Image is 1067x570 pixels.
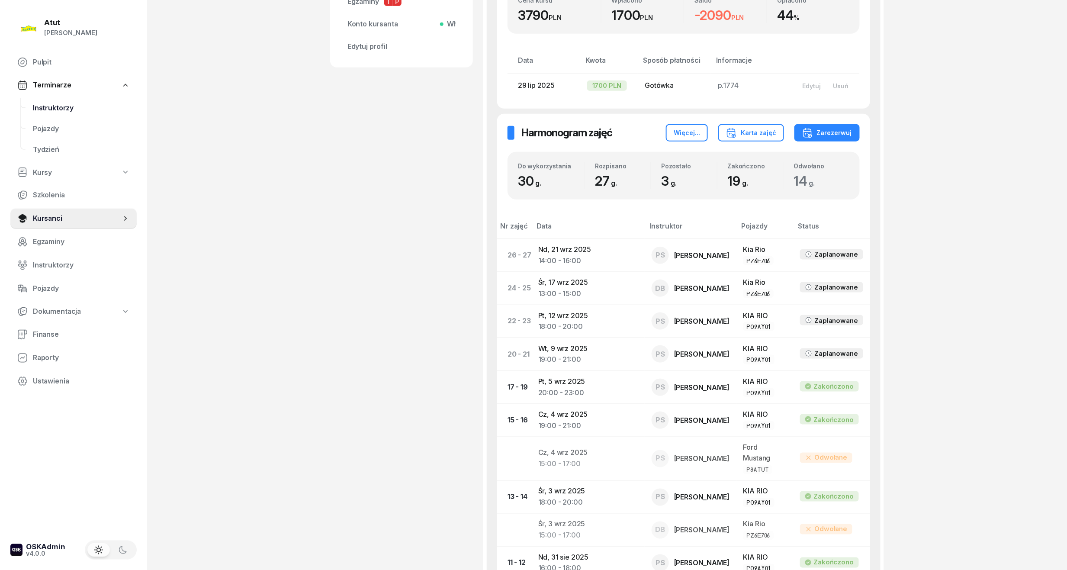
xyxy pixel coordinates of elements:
[809,179,815,187] small: g.
[10,75,137,95] a: Terminarze
[747,290,770,297] div: PZ6E706
[611,179,617,187] small: g.
[536,179,542,187] small: g.
[538,497,638,509] div: 18:00 - 20:00
[674,252,730,259] div: [PERSON_NAME]
[747,532,770,539] div: PZ6E706
[497,272,531,305] td: 24 - 25
[497,404,531,437] td: 15 - 16
[26,139,137,160] a: Tydzień
[674,527,730,534] div: [PERSON_NAME]
[656,318,665,325] span: PS
[661,162,717,170] div: Pozostało
[347,41,456,52] span: Edytuj profil
[538,321,638,332] div: 18:00 - 20:00
[747,389,771,396] div: PO9AY01
[743,409,786,420] div: KIA RIO
[656,560,665,567] span: PS
[33,57,130,68] span: Pulpit
[538,420,638,432] div: 19:00 - 21:00
[674,285,730,292] div: [PERSON_NAME]
[674,560,730,567] div: [PERSON_NAME]
[538,288,638,299] div: 13:00 - 15:00
[674,351,730,357] div: [PERSON_NAME]
[796,79,827,93] button: Edytuj
[10,163,137,183] a: Kursy
[518,7,601,23] div: 3790
[531,371,645,404] td: Pt, 5 wrz 2025
[827,79,855,93] button: Usuń
[595,173,621,189] span: 27
[814,557,854,568] div: Zakończono
[731,13,744,22] small: PLN
[10,52,137,73] a: Pulpit
[815,282,858,293] div: Zaplanowane
[656,383,665,391] span: PS
[656,351,665,358] span: PS
[747,257,770,264] div: PZ6E706
[794,124,860,142] button: Zarezerwuj
[508,55,580,73] th: Data
[531,481,645,514] td: Śr, 3 wrz 2025
[10,302,137,322] a: Dokumentacja
[531,305,645,338] td: Pt, 12 wrz 2025
[538,459,638,470] div: 15:00 - 17:00
[549,13,562,22] small: PLN
[743,310,786,322] div: KIA RIO
[538,387,638,399] div: 20:00 - 23:00
[33,167,52,178] span: Kursy
[341,36,463,57] a: Edytuj profil
[521,126,612,140] h2: Harmonogram zajęć
[728,162,783,170] div: Zakończono
[661,173,681,189] span: 3
[742,179,748,187] small: g.
[743,552,786,564] div: KIA RIO
[595,162,650,170] div: Rozpisano
[33,260,130,271] span: Instruktorzy
[802,128,852,138] div: Zarezerwuj
[26,551,65,557] div: v4.0.0
[674,494,730,501] div: [PERSON_NAME]
[10,208,137,229] a: Kursanci
[444,19,456,30] span: Wł
[580,55,638,73] th: Kwota
[743,519,786,530] div: Kia Rio
[33,144,130,155] span: Tydzień
[531,338,645,370] td: Wt, 9 wrz 2025
[538,530,638,541] div: 15:00 - 17:00
[743,343,786,354] div: KIA RIO
[44,19,97,26] div: Atut
[518,162,584,170] div: Do wykorzystania
[33,190,130,201] span: Szkolenia
[743,442,786,464] div: Ford Mustang
[518,81,555,90] span: 29 lip 2025
[815,348,858,359] div: Zaplanowane
[656,285,665,292] span: DB
[800,524,853,535] div: Odwołane
[531,437,645,481] td: Cz, 4 wrz 2025
[26,544,65,551] div: OSKAdmin
[666,124,708,142] button: Więcej...
[674,384,730,391] div: [PERSON_NAME]
[33,306,81,317] span: Dokumentacja
[743,277,786,288] div: Kia Rio
[33,123,130,135] span: Pojazdy
[33,376,130,387] span: Ustawienia
[10,185,137,206] a: Szkolenia
[33,283,130,294] span: Pojazdy
[531,220,645,239] th: Data
[10,348,137,368] a: Raporty
[747,422,771,429] div: PO9AY01
[518,173,546,189] span: 30
[10,232,137,252] a: Egzaminy
[587,81,627,91] div: 1700 PLN
[347,19,456,30] span: Konto kursanta
[814,491,854,502] div: Zakończono
[612,7,684,23] div: 1700
[674,417,730,424] div: [PERSON_NAME]
[656,251,665,259] span: PS
[33,352,130,364] span: Raporty
[44,27,97,39] div: [PERSON_NAME]
[33,329,130,340] span: Finanse
[538,255,638,267] div: 14:00 - 16:00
